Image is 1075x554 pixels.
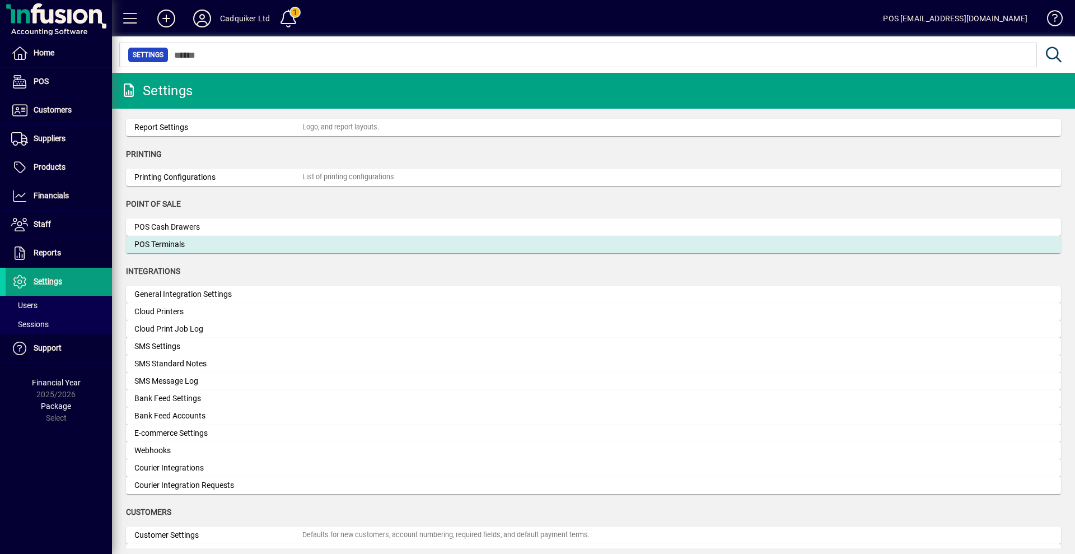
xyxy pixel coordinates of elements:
a: POS [6,68,112,96]
span: Package [41,402,71,411]
a: Cloud Print Job Log [126,320,1061,338]
a: Support [6,334,112,362]
span: Users [11,301,38,310]
div: Customer Settings [134,529,302,541]
a: Customers [6,96,112,124]
div: Cloud Print Job Log [134,323,302,335]
a: Courier Integration Requests [126,477,1061,494]
div: Defaults for new customers, account numbering, required fields, and default payment terms. [302,530,590,541]
div: Webhooks [134,445,302,457]
span: POS [34,77,49,86]
a: Staff [6,211,112,239]
div: Report Settings [134,122,302,133]
div: POS Terminals [134,239,302,250]
a: Products [6,153,112,181]
div: SMS Message Log [134,375,302,387]
span: Integrations [126,267,180,276]
a: Report SettingsLogo, and report layouts. [126,119,1061,136]
div: Bank Feed Accounts [134,410,302,422]
div: POS [EMAIL_ADDRESS][DOMAIN_NAME] [883,10,1027,27]
div: List of printing configurations [302,172,394,183]
div: SMS Settings [134,341,302,352]
span: Support [34,343,62,352]
span: Reports [34,248,61,257]
div: Courier Integrations [134,462,302,474]
span: Settings [133,49,163,60]
span: Products [34,162,66,171]
a: Users [6,296,112,315]
a: SMS Standard Notes [126,355,1061,373]
div: SMS Standard Notes [134,358,302,370]
a: General Integration Settings [126,286,1061,303]
span: Financial Year [32,378,81,387]
span: Customers [34,105,72,114]
span: Suppliers [34,134,66,143]
a: Printing ConfigurationsList of printing configurations [126,169,1061,186]
a: Courier Integrations [126,459,1061,477]
a: POS Cash Drawers [126,218,1061,236]
div: Logo, and report layouts. [302,122,379,133]
div: E-commerce Settings [134,427,302,439]
button: Add [148,8,184,29]
div: General Integration Settings [134,288,302,300]
span: Home [34,48,54,57]
span: Settings [34,277,62,286]
button: Profile [184,8,220,29]
a: Financials [6,182,112,210]
div: Bank Feed Settings [134,393,302,404]
a: SMS Message Log [126,373,1061,390]
a: POS Terminals [126,236,1061,253]
a: Reports [6,239,112,267]
a: Webhooks [126,442,1061,459]
span: Staff [34,220,51,229]
div: Cadquiker Ltd [220,10,270,27]
a: Home [6,39,112,67]
a: E-commerce Settings [126,425,1061,442]
span: Sessions [11,320,49,329]
a: Sessions [6,315,112,334]
a: Customer SettingsDefaults for new customers, account numbering, required fields, and default paym... [126,527,1061,544]
span: Point of Sale [126,199,181,208]
div: Settings [120,82,193,100]
span: Printing [126,150,162,159]
span: Customers [126,508,171,516]
a: SMS Settings [126,338,1061,355]
a: Suppliers [6,125,112,153]
a: Bank Feed Settings [126,390,1061,407]
div: POS Cash Drawers [134,221,302,233]
span: Financials [34,191,69,200]
a: Bank Feed Accounts [126,407,1061,425]
a: Knowledge Base [1039,2,1061,39]
div: Courier Integration Requests [134,479,302,491]
a: Cloud Printers [126,303,1061,320]
div: Printing Configurations [134,171,302,183]
div: Cloud Printers [134,306,302,318]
